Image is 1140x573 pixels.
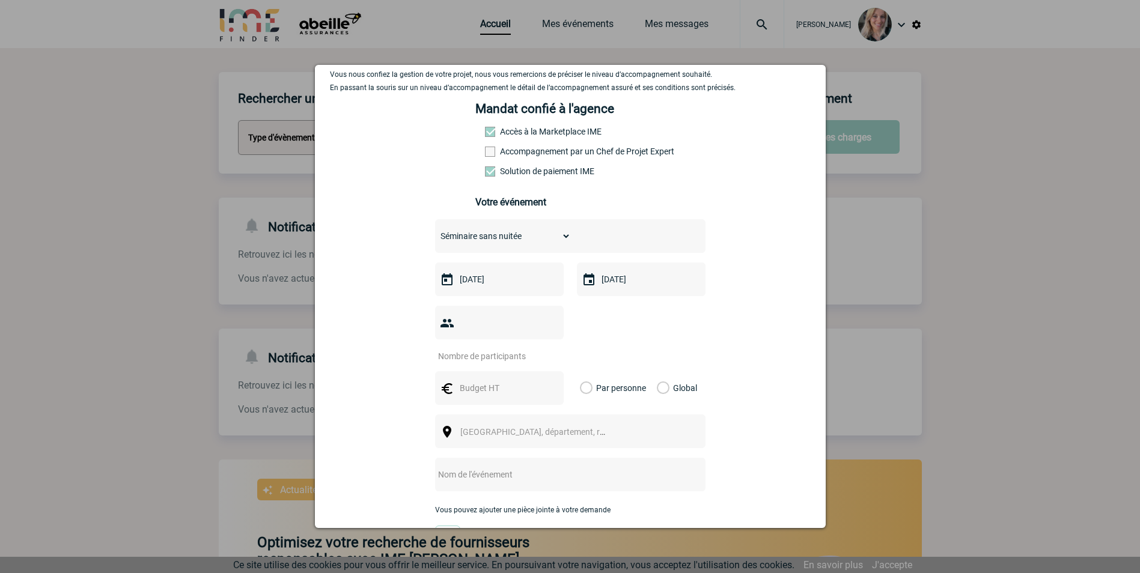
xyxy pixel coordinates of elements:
label: Par personne [580,371,593,405]
input: Budget HT [457,380,540,396]
input: Nom de l'événement [435,467,674,482]
label: Conformité aux process achat client, Prise en charge de la facturation, Mutualisation de plusieur... [485,166,538,176]
input: Date de fin [599,271,681,287]
label: Prestation payante [485,147,538,156]
h4: Mandat confié à l'agence [475,102,614,116]
label: Accès à la Marketplace IME [485,127,538,136]
h3: Votre événement [475,196,665,208]
label: Global [657,371,665,405]
p: Vous nous confiez la gestion de votre projet, nous vous remercions de préciser le niveau d’accomp... [330,70,811,79]
span: [GEOGRAPHIC_DATA], département, région... [460,427,627,437]
input: Nombre de participants [435,348,548,364]
input: Date de début [457,271,540,287]
p: En passant la souris sur un niveau d’accompagnement le détail de l’accompagnement assuré et ses c... [330,83,811,92]
p: Vous pouvez ajouter une pièce jointe à votre demande [435,506,706,514]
